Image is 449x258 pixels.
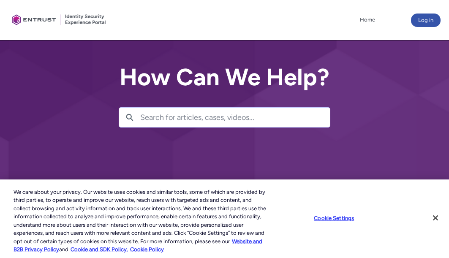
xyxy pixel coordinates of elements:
[119,64,331,90] h2: How Can We Help?
[140,108,330,127] input: Search for articles, cases, videos...
[307,210,360,227] button: Cookie Settings
[71,246,128,253] a: Cookie and SDK Policy.
[14,188,269,254] div: We care about your privacy. Our website uses cookies and similar tools, some of which are provide...
[119,108,140,127] button: Search
[358,14,377,26] a: Home
[426,209,445,227] button: Close
[411,14,441,27] button: Log in
[130,246,164,253] a: Cookie Policy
